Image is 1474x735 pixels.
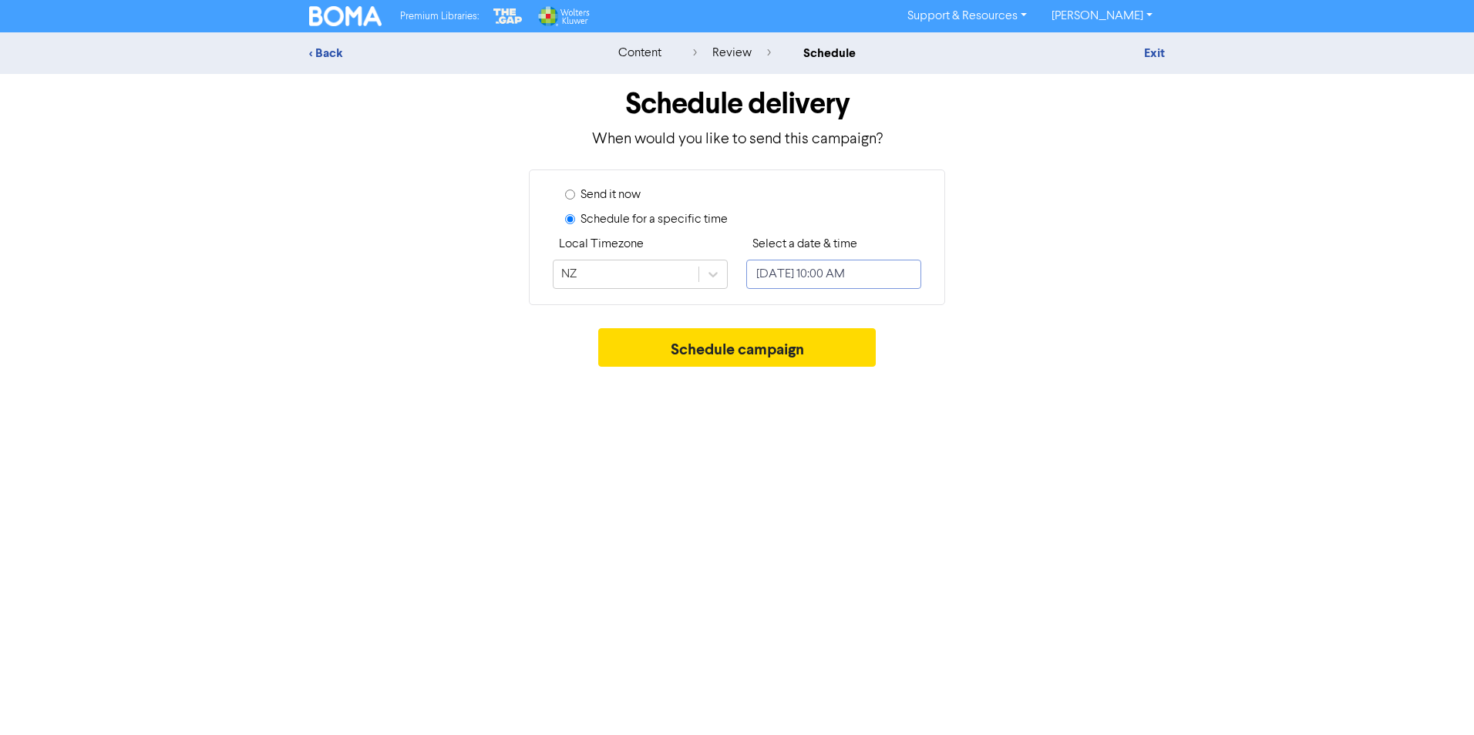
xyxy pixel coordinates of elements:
[1144,45,1165,61] a: Exit
[598,328,877,367] button: Schedule campaign
[309,6,382,26] img: BOMA Logo
[895,4,1039,29] a: Support & Resources
[1039,4,1165,29] a: [PERSON_NAME]
[309,44,579,62] div: < Back
[752,235,857,253] label: Select a date & time
[400,12,479,22] span: Premium Libraries:
[581,210,728,229] label: Schedule for a specific time
[309,128,1165,151] p: When would you like to send this campaign?
[491,6,525,26] img: The Gap
[581,186,641,204] label: Send it now
[559,235,644,253] label: Local Timezone
[618,44,661,62] div: content
[746,260,921,289] input: Click to select a date
[309,86,1165,122] h1: Schedule delivery
[803,44,856,62] div: schedule
[537,6,589,26] img: Wolters Kluwer
[1280,569,1474,735] iframe: Chat Widget
[693,44,771,62] div: review
[561,265,577,284] div: NZ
